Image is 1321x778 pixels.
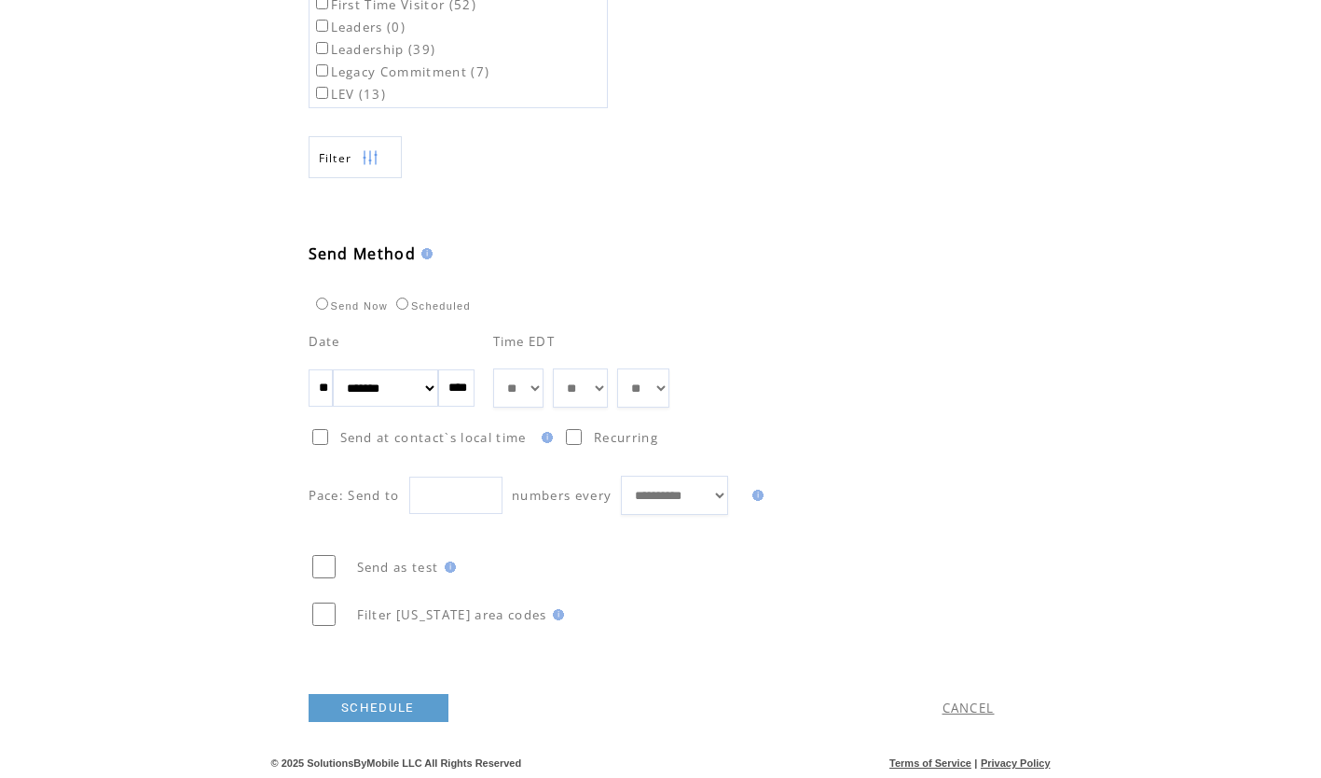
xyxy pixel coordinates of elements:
[319,150,352,166] span: Show filters
[271,757,522,769] span: © 2025 SolutionsByMobile LLC All Rights Reserved
[316,298,328,310] input: Send Now
[312,86,387,103] label: LEV (13)
[309,487,400,504] span: Pace: Send to
[309,136,402,178] a: Filter
[340,429,527,446] span: Send at contact`s local time
[493,333,556,350] span: Time EDT
[312,19,406,35] label: Leaders (0)
[396,298,408,310] input: Scheduled
[311,300,388,312] label: Send Now
[594,429,658,446] span: Recurring
[312,63,490,80] label: Legacy Commitment (7)
[889,757,971,769] a: Terms of Service
[309,243,417,264] span: Send Method
[357,559,439,576] span: Send as test
[316,64,328,76] input: Legacy Commitment (7)
[981,757,1051,769] a: Privacy Policy
[362,137,378,179] img: filters.png
[316,87,328,99] input: LEV (13)
[943,700,995,716] a: CANCEL
[316,42,328,54] input: Leadership (39)
[392,300,471,312] label: Scheduled
[312,41,436,58] label: Leadership (39)
[974,757,977,769] span: |
[309,694,448,722] a: SCHEDULE
[357,606,547,623] span: Filter [US_STATE] area codes
[416,248,433,259] img: help.gif
[536,432,553,443] img: help.gif
[439,562,456,573] img: help.gif
[547,609,564,620] img: help.gif
[316,20,328,32] input: Leaders (0)
[747,490,764,501] img: help.gif
[512,487,612,504] span: numbers every
[309,333,340,350] span: Date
